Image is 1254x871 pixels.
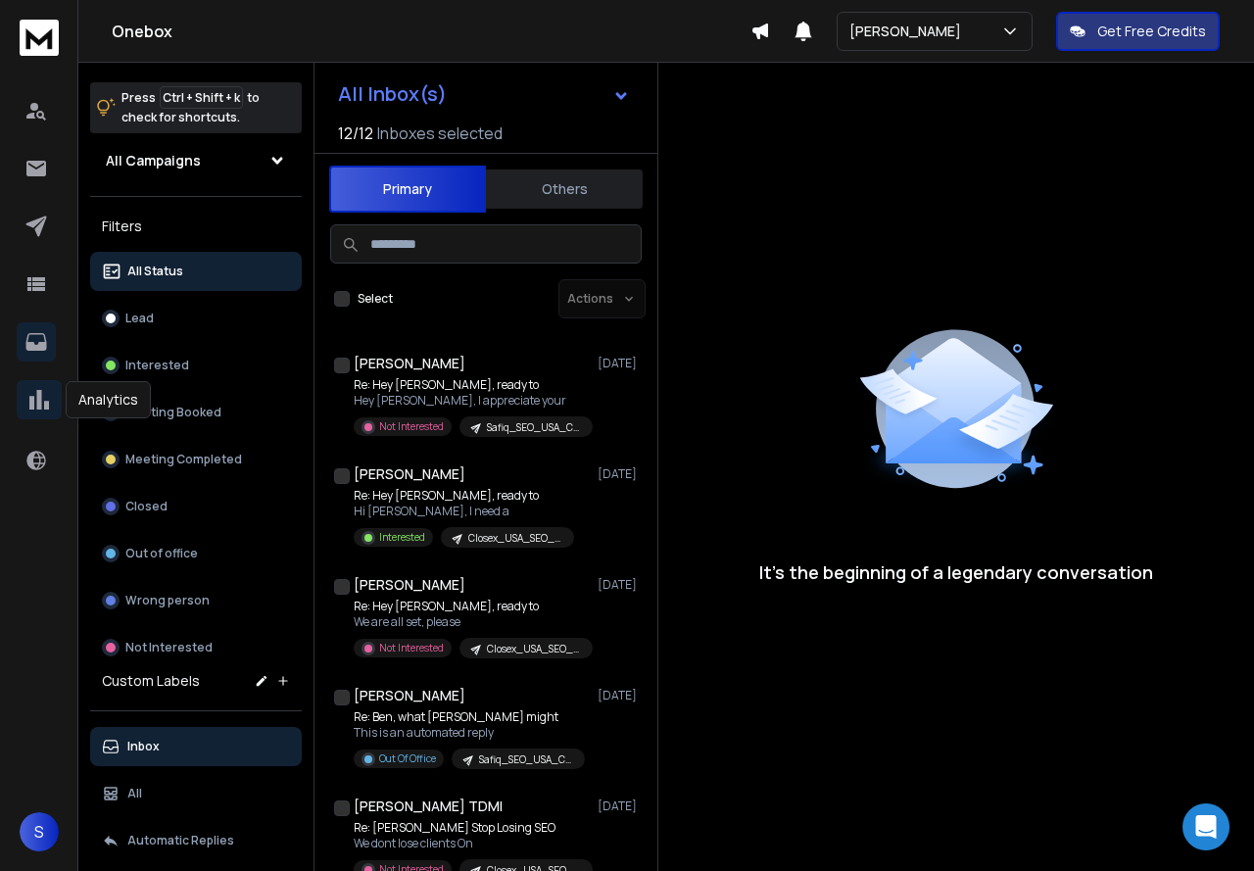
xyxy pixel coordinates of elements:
p: Not Interested [379,419,444,434]
p: Hi [PERSON_NAME], I need a [354,504,574,519]
p: This is an automated reply [354,725,585,741]
p: [DATE] [598,688,642,703]
p: Re: Hey [PERSON_NAME], ready to [354,488,574,504]
button: All Status [90,252,302,291]
h1: [PERSON_NAME] [354,686,465,705]
p: Not Interested [125,640,213,655]
button: Lead [90,299,302,338]
button: All Campaigns [90,141,302,180]
p: Not Interested [379,641,444,655]
h1: [PERSON_NAME] [354,354,465,373]
button: Automatic Replies [90,821,302,860]
p: Automatic Replies [127,833,234,848]
p: Meeting Completed [125,452,242,467]
p: Closex_USA_SEO_[DATE] [487,642,581,656]
p: [DATE] [598,577,642,593]
p: Re: Hey [PERSON_NAME], ready to [354,377,589,393]
p: Re: [PERSON_NAME] Stop Losing SEO [354,820,589,836]
button: Out of office [90,534,302,573]
p: Lead [125,311,154,326]
p: Hey [PERSON_NAME], I appreciate your [354,393,589,409]
h1: All Inbox(s) [338,84,447,104]
button: All [90,774,302,813]
p: Press to check for shortcuts. [121,88,260,127]
p: Out of office [125,546,198,561]
p: Safiq_SEO_USA_Campain_2 [487,420,581,435]
button: Closed [90,487,302,526]
button: Wrong person [90,581,302,620]
p: [PERSON_NAME] [849,22,969,41]
button: Not Interested [90,628,302,667]
button: Meeting Completed [90,440,302,479]
p: Interested [379,530,425,545]
p: Safiq_SEO_USA_Campain_2 [479,752,573,767]
button: All Inbox(s) [322,74,646,114]
p: All Status [127,264,183,279]
p: Closex_USA_SEO_[DATE] [468,531,562,546]
button: Others [486,168,643,211]
h1: [PERSON_NAME] [354,575,465,595]
button: Inbox [90,727,302,766]
img: logo [20,20,59,56]
h3: Custom Labels [102,671,200,691]
button: Get Free Credits [1056,12,1220,51]
p: We are all set, please [354,614,589,630]
button: Meeting Booked [90,393,302,432]
div: Analytics [66,381,151,418]
p: Out Of Office [379,751,436,766]
h1: [PERSON_NAME] [354,464,465,484]
p: [DATE] [598,798,642,814]
p: Re: Hey [PERSON_NAME], ready to [354,599,589,614]
div: Open Intercom Messenger [1182,803,1230,850]
p: Closed [125,499,168,514]
button: Interested [90,346,302,385]
button: S [20,812,59,851]
h1: Onebox [112,20,750,43]
p: Wrong person [125,593,210,608]
label: Select [358,291,393,307]
p: Interested [125,358,189,373]
p: [DATE] [598,356,642,371]
h3: Filters [90,213,302,240]
p: [DATE] [598,466,642,482]
p: All [127,786,142,801]
p: Meeting Booked [125,405,221,420]
h1: [PERSON_NAME] TDMI [354,797,503,816]
p: Re: Ben, what [PERSON_NAME] might [354,709,585,725]
button: Primary [329,166,486,213]
p: Get Free Credits [1097,22,1206,41]
span: 12 / 12 [338,121,373,145]
span: Ctrl + Shift + k [160,86,243,109]
h1: All Campaigns [106,151,201,170]
p: Inbox [127,739,160,754]
p: It’s the beginning of a legendary conversation [759,558,1153,586]
h3: Inboxes selected [377,121,503,145]
p: We dont lose clients On [354,836,589,851]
